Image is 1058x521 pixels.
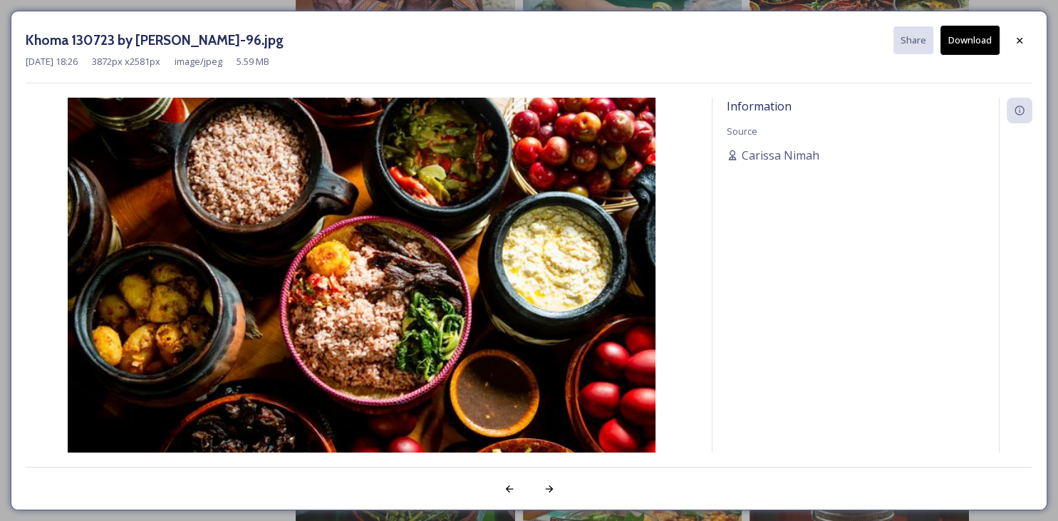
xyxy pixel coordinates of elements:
h3: Khoma 130723 by [PERSON_NAME]-96.jpg [26,30,284,51]
span: Carissa Nimah [742,147,819,164]
span: Source [727,125,757,138]
button: Download [940,26,1000,55]
span: [DATE] 18:26 [26,55,78,68]
span: 3872 px x 2581 px [92,55,160,68]
span: image/jpeg [175,55,222,68]
span: Information [727,98,792,114]
span: 5.59 MB [237,55,269,68]
button: Share [893,26,933,54]
img: Khoma%2520130723%2520by%2520Amp%2520Sripimanwat-96.jpg [26,98,697,490]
